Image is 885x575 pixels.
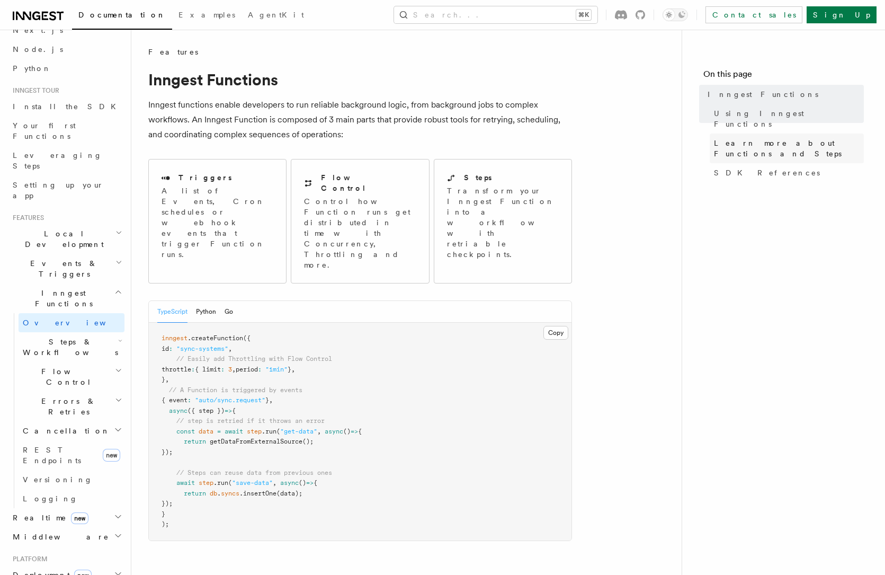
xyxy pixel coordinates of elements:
[236,366,258,373] span: period
[196,301,216,323] button: Python
[72,3,172,30] a: Documentation
[8,214,44,222] span: Features
[184,490,206,497] span: return
[217,490,221,497] span: .
[71,512,88,524] span: new
[576,10,591,20] kbd: ⌘K
[176,355,332,362] span: // Easily add Throttling with Flow Control
[8,512,88,523] span: Realtime
[291,366,295,373] span: ,
[103,449,120,462] span: new
[247,428,262,435] span: step
[8,228,115,250] span: Local Development
[243,334,251,342] span: ({
[8,254,124,284] button: Events & Triggers
[78,11,166,19] span: Documentation
[8,555,48,563] span: Platform
[184,438,206,445] span: return
[8,258,115,279] span: Events & Triggers
[265,396,269,404] span: }
[199,428,213,435] span: data
[8,313,124,508] div: Inngest Functions
[351,428,358,435] span: =>
[228,366,232,373] span: 3
[165,376,169,383] span: ,
[321,172,416,193] h2: Flow Control
[8,224,124,254] button: Local Development
[217,428,221,435] span: =
[169,407,187,414] span: async
[162,345,169,352] span: id
[325,428,343,435] span: async
[19,470,124,489] a: Versioning
[8,97,124,116] a: Install the SDK
[225,428,243,435] span: await
[434,159,572,284] a: StepsTransform your Inngest Function into a workflow with retriable checkpoints.
[23,319,132,327] span: Overview
[239,490,276,497] span: .insertOne
[8,532,109,542] span: Middleware
[269,396,273,404] span: ,
[19,426,110,436] span: Cancellation
[178,11,235,19] span: Examples
[148,98,572,142] p: Inngest functions enable developers to run reliable background logic, from background jobs to com...
[714,167,820,178] span: SDK References
[23,475,93,484] span: Versioning
[13,64,51,73] span: Python
[19,362,124,392] button: Flow Control
[191,366,195,373] span: :
[148,159,287,284] a: TriggersA list of Events, Cron schedules or webhook events that trigger Function runs.
[13,181,104,200] span: Setting up your app
[176,469,332,476] span: // Steps can reuse data from previous ones
[280,428,317,435] span: "get-data"
[221,490,239,497] span: syncs
[663,8,688,21] button: Toggle dark mode
[23,446,81,465] span: REST Endpoints
[19,392,124,421] button: Errors & Retries
[703,85,864,104] a: Inngest Functions
[13,26,63,34] span: Next.js
[232,479,273,486] span: "save-data"
[265,366,288,373] span: "1min"
[176,428,195,435] span: const
[162,396,187,404] span: { event
[199,479,213,486] span: step
[162,334,187,342] span: inngest
[13,102,122,111] span: Install the SDK
[19,421,124,440] button: Cancellation
[162,500,173,507] span: });
[248,11,304,19] span: AgentKit
[162,520,169,528] span: );
[176,417,325,424] span: // step is retried if it throws an error
[394,6,597,23] button: Search...⌘K
[273,479,276,486] span: ,
[19,396,115,417] span: Errors & Retries
[187,407,225,414] span: ({ step })
[195,366,221,373] span: { limit
[162,185,273,260] p: A list of Events, Cron schedules or webhook events that trigger Function runs.
[19,337,118,358] span: Steps & Workflows
[221,366,225,373] span: :
[317,428,321,435] span: ,
[343,428,351,435] span: ()
[242,3,310,29] a: AgentKit
[213,479,228,486] span: .run
[187,334,243,342] span: .createFunction
[464,172,492,183] h2: Steps
[306,479,314,486] span: =>
[807,6,877,23] a: Sign Up
[210,438,302,445] span: getDataFromExternalSource
[172,3,242,29] a: Examples
[262,428,276,435] span: .run
[314,479,317,486] span: {
[228,345,232,352] span: ,
[162,366,191,373] span: throttle
[19,440,124,470] a: REST Endpointsnew
[210,490,217,497] span: db
[8,527,124,546] button: Middleware
[13,45,63,54] span: Node.js
[703,68,864,85] h4: On this page
[8,59,124,78] a: Python
[543,326,568,340] button: Copy
[714,138,864,159] span: Learn more about Functions and Steps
